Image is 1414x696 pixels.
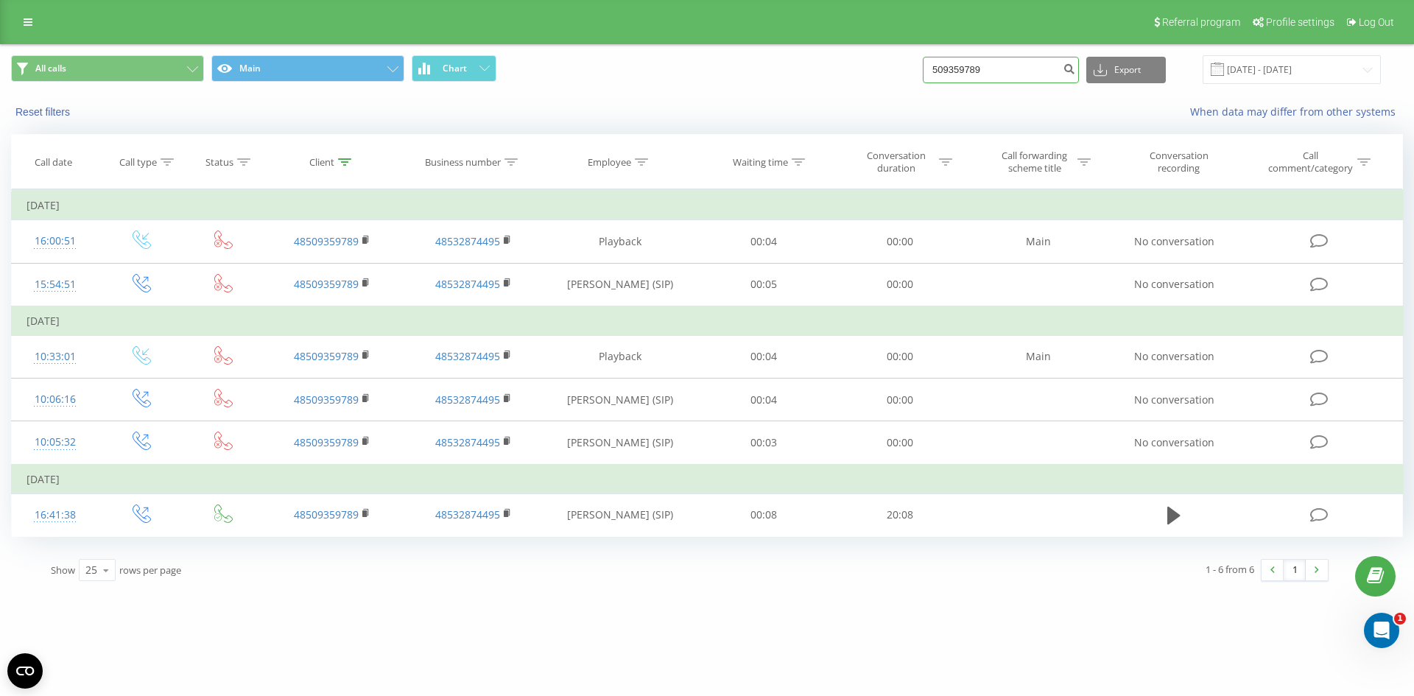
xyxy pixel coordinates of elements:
div: 16:41:38 [27,501,84,530]
span: Chart [443,63,467,74]
td: [DATE] [12,306,1403,336]
div: Conversation duration [857,150,935,175]
td: 00:00 [831,220,967,263]
a: 48509359789 [294,393,359,407]
span: No conversation [1134,435,1214,449]
div: 10:06:16 [27,385,84,414]
button: Main [211,55,404,82]
span: No conversation [1134,393,1214,407]
td: 00:08 [696,493,831,536]
div: Call comment/category [1267,150,1354,175]
td: 00:05 [696,263,831,306]
span: Show [51,563,75,577]
td: Playback [544,335,696,378]
div: 15:54:51 [27,270,84,299]
a: 48532874495 [435,349,500,363]
div: Waiting time [733,156,788,169]
button: Export [1086,57,1166,83]
div: Call type [119,156,157,169]
div: Conversation recording [1131,150,1227,175]
td: Main [968,220,1109,263]
td: [PERSON_NAME] (SIP) [544,493,696,536]
td: [PERSON_NAME] (SIP) [544,379,696,421]
a: 48532874495 [435,277,500,291]
div: 16:00:51 [27,227,84,256]
a: 48509359789 [294,435,359,449]
div: 25 [85,563,97,577]
span: Log Out [1359,16,1394,28]
div: 1 - 6 from 6 [1206,562,1254,577]
div: Business number [425,156,501,169]
div: Status [205,156,233,169]
button: Reset filters [11,105,77,119]
td: [DATE] [12,465,1403,494]
div: Employee [588,156,631,169]
a: 48509359789 [294,234,359,248]
td: [DATE] [12,191,1403,220]
span: Profile settings [1266,16,1334,28]
td: Main [968,335,1109,378]
div: 10:05:32 [27,428,84,457]
td: 00:00 [831,335,967,378]
div: Client [309,156,334,169]
button: Open CMP widget [7,653,43,689]
a: 48532874495 [435,234,500,248]
td: 00:00 [831,421,967,465]
td: 00:04 [696,220,831,263]
span: All calls [35,63,66,74]
td: 00:03 [696,421,831,465]
span: No conversation [1134,277,1214,291]
a: When data may differ from other systems [1190,105,1403,119]
td: 00:04 [696,335,831,378]
td: [PERSON_NAME] (SIP) [544,421,696,465]
a: 48532874495 [435,507,500,521]
a: 1 [1284,560,1306,580]
a: 48509359789 [294,507,359,521]
td: 00:00 [831,379,967,421]
td: Playback [544,220,696,263]
a: 48509359789 [294,277,359,291]
td: 00:00 [831,263,967,306]
button: All calls [11,55,204,82]
td: 20:08 [831,493,967,536]
input: Search by number [923,57,1079,83]
span: No conversation [1134,234,1214,248]
a: 48532874495 [435,435,500,449]
span: 1 [1394,613,1406,625]
span: No conversation [1134,349,1214,363]
button: Chart [412,55,496,82]
iframe: Intercom live chat [1364,613,1399,648]
div: Call date [35,156,72,169]
td: 00:04 [696,379,831,421]
div: 10:33:01 [27,342,84,371]
div: Call forwarding scheme title [995,150,1074,175]
span: Referral program [1162,16,1240,28]
a: 48532874495 [435,393,500,407]
td: [PERSON_NAME] (SIP) [544,263,696,306]
span: rows per page [119,563,181,577]
a: 48509359789 [294,349,359,363]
